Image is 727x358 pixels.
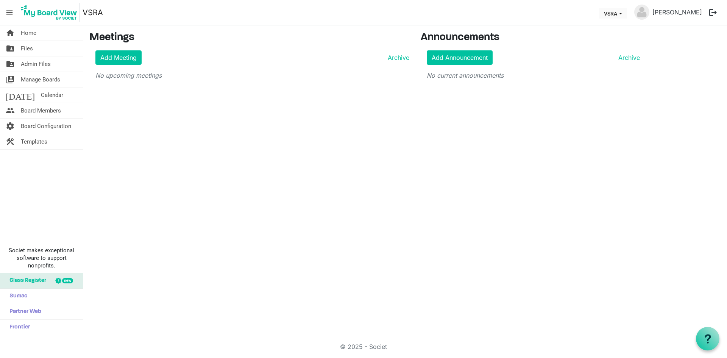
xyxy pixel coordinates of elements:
[21,25,36,41] span: Home
[634,5,649,20] img: no-profile-picture.svg
[6,103,15,118] span: people
[62,278,73,283] div: new
[615,53,640,62] a: Archive
[95,71,409,80] p: No upcoming meetings
[19,3,83,22] a: My Board View Logo
[421,31,646,44] h3: Announcements
[6,289,27,304] span: Sumac
[6,56,15,72] span: folder_shared
[21,119,71,134] span: Board Configuration
[6,304,41,319] span: Partner Web
[427,50,493,65] a: Add Announcement
[83,5,103,20] a: VSRA
[6,134,15,149] span: construction
[95,50,142,65] a: Add Meeting
[41,88,63,103] span: Calendar
[6,72,15,87] span: switch_account
[6,88,35,103] span: [DATE]
[599,8,627,19] button: VSRA dropdownbutton
[427,71,640,80] p: No current announcements
[89,31,409,44] h3: Meetings
[19,3,80,22] img: My Board View Logo
[21,103,61,118] span: Board Members
[649,5,705,20] a: [PERSON_NAME]
[6,273,46,288] span: Glass Register
[340,343,387,350] a: © 2025 - Societ
[6,320,30,335] span: Frontier
[3,247,80,269] span: Societ makes exceptional software to support nonprofits.
[21,41,33,56] span: Files
[2,5,17,20] span: menu
[21,56,51,72] span: Admin Files
[21,134,47,149] span: Templates
[385,53,409,62] a: Archive
[21,72,60,87] span: Manage Boards
[6,25,15,41] span: home
[6,41,15,56] span: folder_shared
[705,5,721,20] button: logout
[6,119,15,134] span: settings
